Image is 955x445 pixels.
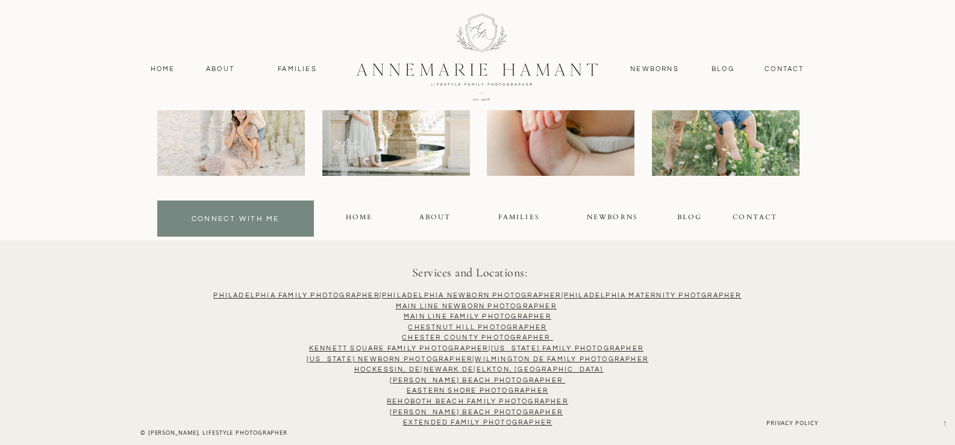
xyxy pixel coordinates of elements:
[564,292,742,299] a: Philadelphia Maternity Photgrapher
[419,212,450,226] a: About
[677,212,700,226] a: blog
[751,419,818,430] a: Privacy Policy
[174,263,766,284] h3: Services and Locations:
[396,303,557,310] a: MAIN LINE NEWBORN PHOTOGRAPHER
[491,345,643,352] a: [US_STATE] Family Photographer
[759,64,811,75] a: contact
[387,398,568,405] a: ReHOBOTH BEACH FAMILY PHOTOGRAPHER
[346,212,371,226] a: Home
[626,64,684,75] a: Newborns
[203,64,238,75] a: About
[307,356,472,363] a: [US_STATE] NEWBORN PHOTOGRAPHER
[17,290,938,408] p: | | | | | |
[382,292,562,299] a: Philadelphia NEWBORN PHOTOGRAPHER
[477,366,604,373] a: Elkton, [GEOGRAPHIC_DATA]
[117,428,311,440] div: © [PERSON_NAME], Lifestyle PhotographER
[402,334,550,341] a: Chester County PHOTOGRAPHER
[475,356,648,363] a: Wilmington DE FAMILY PHOTOGRAPHER
[709,64,737,75] a: Blog
[390,377,563,384] a: [PERSON_NAME] Beach Photographer
[213,292,379,299] a: Philadelphia Family Photographer
[271,64,325,75] a: Families
[309,345,489,352] a: Kennett Square Family PhotograPHER
[390,409,563,415] a: [PERSON_NAME] Beach PhotogRAPHER
[408,324,546,331] a: CHESTNUT HILL PHOTOGRAPHER
[354,366,421,373] a: Hockessin, DE
[732,212,779,226] a: contact
[160,213,311,227] a: connect with me
[403,419,553,426] a: Extended Family PHotographer
[407,387,548,394] a: Eastern Shore Photographer
[424,366,474,373] a: Newark DE
[586,212,639,226] a: NEWBORNS
[939,409,948,428] a: →
[498,212,539,226] a: FAMILIES
[145,64,181,75] a: Home
[404,313,551,320] a: Main Line Family PhotograPHER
